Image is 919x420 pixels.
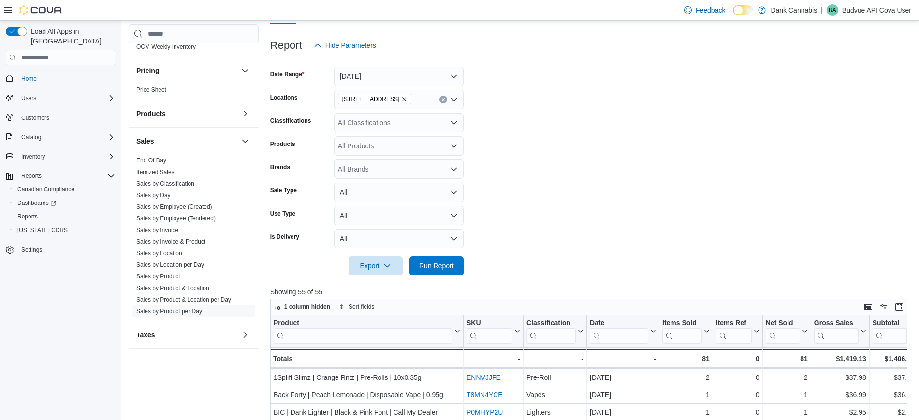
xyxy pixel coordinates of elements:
[270,94,298,101] label: Locations
[526,319,583,344] button: Classification
[14,224,72,236] a: [US_STATE] CCRS
[239,65,251,76] button: Pricing
[2,130,119,144] button: Catalog
[239,329,251,341] button: Taxes
[136,250,182,257] a: Sales by Location
[17,213,38,220] span: Reports
[136,307,202,315] span: Sales by Product per Day
[19,5,63,15] img: Cova
[27,27,115,46] span: Load All Apps in [GEOGRAPHIC_DATA]
[21,172,42,180] span: Reports
[136,169,175,175] a: Itemized Sales
[10,210,119,223] button: Reports
[21,114,49,122] span: Customers
[136,226,178,234] span: Sales by Invoice
[766,319,808,344] button: Net Sold
[270,187,297,194] label: Sale Type
[14,211,42,222] a: Reports
[270,117,311,125] label: Classifications
[136,261,204,269] span: Sales by Location per Day
[873,390,915,401] div: $36.99
[862,301,874,313] button: Keyboard shortcuts
[829,4,836,16] span: BA
[814,319,866,344] button: Gross Sales
[270,233,299,241] label: Is Delivery
[821,4,823,16] p: |
[136,308,202,315] a: Sales by Product per Day
[136,87,166,93] a: Price Sheet
[873,407,915,419] div: $2.95
[814,372,866,384] div: $37.98
[136,203,212,210] a: Sales by Employee (Created)
[14,184,78,195] a: Canadian Compliance
[136,238,205,245] a: Sales by Invoice & Product
[2,111,119,125] button: Customers
[349,303,374,311] span: Sort fields
[716,353,759,364] div: 0
[766,319,800,344] div: Net Sold
[733,5,753,15] input: Dark Mode
[590,319,656,344] button: Date
[129,41,259,57] div: OCM
[17,72,115,84] span: Home
[129,84,259,100] div: Pricing
[136,330,155,340] h3: Taxes
[270,163,290,171] label: Brands
[590,319,648,344] div: Date
[590,407,656,419] div: [DATE]
[873,353,915,364] div: $1,406.26
[419,261,454,271] span: Run Report
[335,301,378,313] button: Sort fields
[662,390,710,401] div: 1
[662,319,710,344] button: Items Sold
[129,155,259,321] div: Sales
[274,319,452,344] div: Product
[17,244,115,256] span: Settings
[716,407,759,419] div: 0
[334,183,464,202] button: All
[21,75,37,83] span: Home
[17,186,74,193] span: Canadian Compliance
[590,353,656,364] div: -
[450,119,458,127] button: Open list of options
[136,109,166,118] h3: Products
[270,71,305,78] label: Date Range
[716,319,752,328] div: Items Ref
[526,407,583,419] div: Lighters
[814,319,859,328] div: Gross Sales
[467,391,503,399] a: T8MN4YCE
[467,319,512,344] div: SKU URL
[136,168,175,176] span: Itemized Sales
[680,0,729,20] a: Feedback
[271,301,334,313] button: 1 column hidden
[526,353,583,364] div: -
[14,197,60,209] a: Dashboards
[17,131,115,143] span: Catalog
[17,199,56,207] span: Dashboards
[2,71,119,85] button: Home
[814,353,866,364] div: $1,419.13
[590,390,656,401] div: [DATE]
[342,94,400,104] span: [STREET_ADDRESS]
[136,273,180,280] a: Sales by Product
[662,372,710,384] div: 2
[136,136,237,146] button: Sales
[136,261,204,268] a: Sales by Location per Day
[873,319,907,328] div: Subtotal
[450,165,458,173] button: Open list of options
[467,353,520,364] div: -
[136,192,171,199] a: Sales by Day
[239,135,251,147] button: Sales
[893,301,905,313] button: Enter fullscreen
[450,142,458,150] button: Open list of options
[14,184,115,195] span: Canadian Compliance
[274,319,452,328] div: Product
[136,109,237,118] button: Products
[401,96,407,102] button: Remove 3412 3 Ave NW from selection in this group
[136,136,154,146] h3: Sales
[270,40,302,51] h3: Report
[136,238,205,246] span: Sales by Invoice & Product
[136,296,231,304] span: Sales by Product & Location per Day
[17,244,46,256] a: Settings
